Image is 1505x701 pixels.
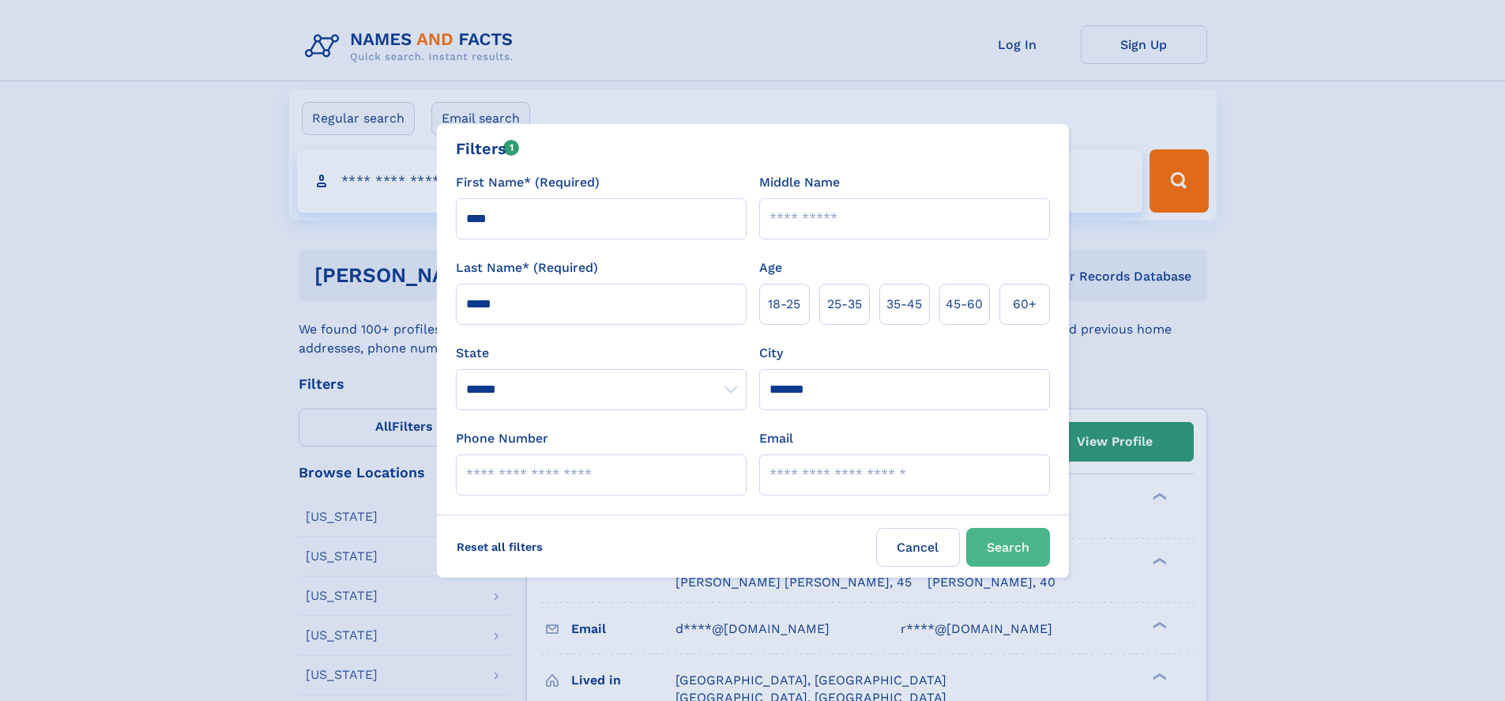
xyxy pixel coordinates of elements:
[827,295,862,314] span: 25‑35
[456,173,600,192] label: First Name* (Required)
[456,258,598,277] label: Last Name* (Required)
[456,429,548,448] label: Phone Number
[759,258,782,277] label: Age
[946,295,983,314] span: 45‑60
[1013,295,1037,314] span: 60+
[456,344,747,363] label: State
[456,137,520,160] div: Filters
[966,528,1050,567] button: Search
[759,344,783,363] label: City
[446,528,553,566] label: Reset all filters
[886,295,922,314] span: 35‑45
[759,429,793,448] label: Email
[876,528,960,567] label: Cancel
[759,173,840,192] label: Middle Name
[768,295,800,314] span: 18‑25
